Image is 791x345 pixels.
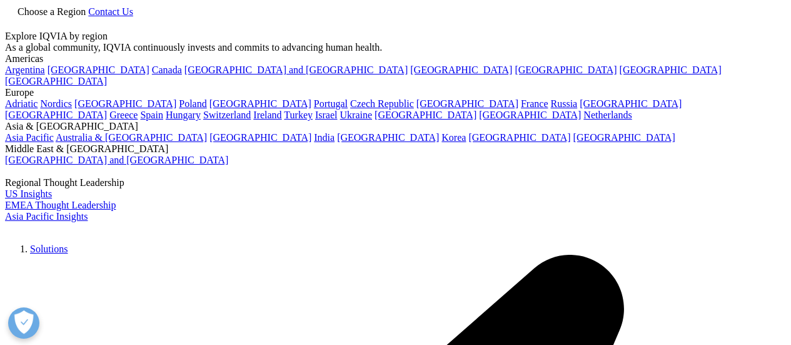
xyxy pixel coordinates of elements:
[140,110,163,120] a: Spain
[5,87,786,98] div: Europe
[620,64,722,75] a: [GEOGRAPHIC_DATA]
[152,64,182,75] a: Canada
[479,110,581,120] a: [GEOGRAPHIC_DATA]
[109,110,138,120] a: Greece
[5,121,786,132] div: Asia & [GEOGRAPHIC_DATA]
[209,98,311,109] a: [GEOGRAPHIC_DATA]
[30,244,68,254] a: Solutions
[166,110,201,120] a: Hungary
[350,98,414,109] a: Czech Republic
[40,98,72,109] a: Nordics
[253,110,281,120] a: Ireland
[5,177,786,188] div: Regional Thought Leadership
[5,188,52,199] a: US Insights
[468,132,570,143] a: [GEOGRAPHIC_DATA]
[56,132,207,143] a: Australia & [GEOGRAPHIC_DATA]
[5,53,786,64] div: Americas
[5,132,54,143] a: Asia Pacific
[441,132,466,143] a: Korea
[375,110,476,120] a: [GEOGRAPHIC_DATA]
[410,64,512,75] a: [GEOGRAPHIC_DATA]
[5,64,45,75] a: Argentina
[5,211,88,222] a: Asia Pacific Insights
[209,132,311,143] a: [GEOGRAPHIC_DATA]
[284,110,313,120] a: Turkey
[340,110,373,120] a: Ukraine
[583,110,632,120] a: Netherlands
[88,6,133,17] a: Contact Us
[337,132,439,143] a: [GEOGRAPHIC_DATA]
[5,110,107,120] a: [GEOGRAPHIC_DATA]
[416,98,518,109] a: [GEOGRAPHIC_DATA]
[314,98,348,109] a: Portugal
[5,42,786,53] div: As a global community, IQVIA continuously invests and commits to advancing human health.
[315,110,338,120] a: Israel
[5,98,38,109] a: Adriatic
[48,64,149,75] a: [GEOGRAPHIC_DATA]
[5,31,786,42] div: Explore IQVIA by region
[18,6,86,17] span: Choose a Region
[573,132,675,143] a: [GEOGRAPHIC_DATA]
[5,76,107,86] a: [GEOGRAPHIC_DATA]
[184,64,408,75] a: [GEOGRAPHIC_DATA] and [GEOGRAPHIC_DATA]
[515,64,617,75] a: [GEOGRAPHIC_DATA]
[8,307,39,339] button: Open Preferences
[74,98,176,109] a: [GEOGRAPHIC_DATA]
[551,98,578,109] a: Russia
[5,200,116,210] a: EMEA Thought Leadership
[521,98,548,109] a: France
[580,98,682,109] a: [GEOGRAPHIC_DATA]
[5,155,228,165] a: [GEOGRAPHIC_DATA] and [GEOGRAPHIC_DATA]
[179,98,206,109] a: Poland
[314,132,335,143] a: India
[203,110,251,120] a: Switzerland
[5,143,786,155] div: Middle East & [GEOGRAPHIC_DATA]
